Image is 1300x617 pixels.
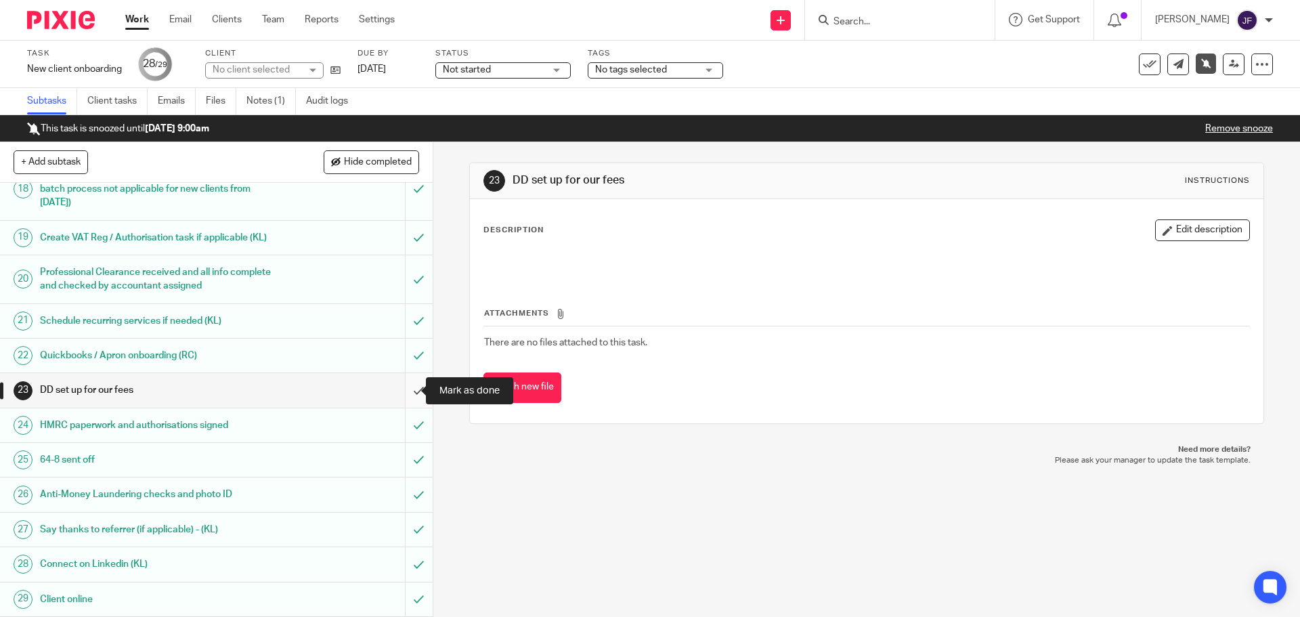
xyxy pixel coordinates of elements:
small: /29 [155,61,167,68]
span: Hide completed [344,157,412,168]
div: 23 [14,381,32,400]
button: Hide completed [324,150,419,173]
p: This task is snoozed until [27,122,209,135]
h1: Payroll set up if needed (Payroll sorted for all, standard batch process not applicable for new c... [40,165,274,213]
a: Subtasks [27,88,77,114]
div: 27 [14,520,32,539]
input: Search [832,16,954,28]
label: Client [205,48,341,59]
a: Team [262,13,284,26]
div: 18 [14,179,32,198]
h1: HMRC paperwork and authorisations signed [40,415,274,435]
h1: Schedule recurring services if needed (KL) [40,311,274,331]
a: Reports [305,13,339,26]
button: Attach new file [483,373,561,403]
label: Tags [588,48,723,59]
div: 20 [14,270,32,289]
button: + Add subtask [14,150,88,173]
span: Get Support [1028,15,1080,24]
button: Edit description [1155,219,1250,241]
a: Files [206,88,236,114]
a: Notes (1) [246,88,296,114]
a: Work [125,13,149,26]
div: 25 [14,450,32,469]
label: Status [435,48,571,59]
h1: DD set up for our fees [40,380,274,400]
b: [DATE] 9:00am [145,124,209,133]
h1: Client online [40,589,274,610]
span: No tags selected [595,65,667,75]
div: 23 [483,170,505,192]
p: Need more details? [483,444,1250,455]
div: No client selected [213,63,301,77]
h1: Connect on Linkedin (KL) [40,554,274,574]
div: 19 [14,228,32,247]
p: [PERSON_NAME] [1155,13,1230,26]
a: Email [169,13,192,26]
div: 22 [14,346,32,365]
p: Description [483,225,544,236]
div: 26 [14,486,32,505]
p: Please ask your manager to update the task template. [483,455,1250,466]
span: There are no files attached to this task. [484,338,647,347]
h1: Anti-Money Laundering checks and photo ID [40,484,274,505]
div: 21 [14,312,32,331]
h1: 64-8 sent off [40,450,274,470]
span: [DATE] [357,64,386,74]
h1: Quickbooks / Apron onboarding (RC) [40,345,274,366]
a: Emails [158,88,196,114]
a: Audit logs [306,88,358,114]
h1: Say thanks to referrer (if applicable) - (KL) [40,519,274,540]
img: svg%3E [1236,9,1258,31]
span: Attachments [484,310,549,317]
div: 24 [14,416,32,435]
div: 28 [143,56,167,72]
h1: DD set up for our fees [513,173,896,188]
div: New client onboarding [27,62,122,76]
a: Settings [359,13,395,26]
a: Client tasks [87,88,148,114]
img: Pixie [27,11,95,29]
label: Task [27,48,122,59]
span: Not started [443,65,491,75]
div: 29 [14,590,32,609]
h1: Professional Clearance received and all info complete and checked by accountant assigned [40,262,274,297]
div: 28 [14,555,32,574]
h1: Create VAT Reg / Authorisation task if applicable (KL) [40,228,274,248]
div: Instructions [1185,175,1250,186]
a: Clients [212,13,242,26]
label: Due by [357,48,418,59]
a: Remove snooze [1205,124,1273,133]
